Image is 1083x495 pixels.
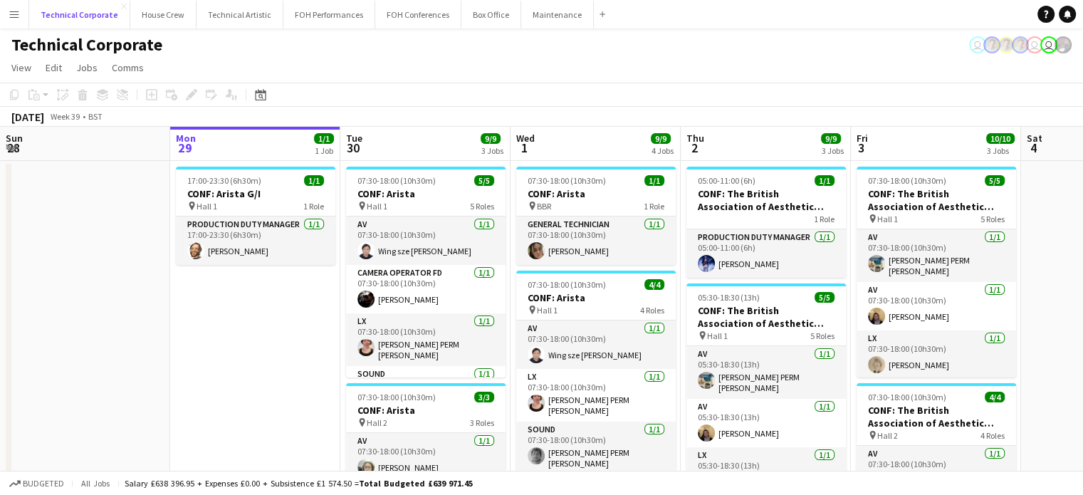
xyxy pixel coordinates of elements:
[197,1,283,28] button: Technical Artistic
[857,187,1016,213] h3: CONF: The British Association of Aesthetic Plastic Surgeons
[197,201,217,212] span: Hall 1
[283,1,375,28] button: FOH Performances
[516,132,535,145] span: Wed
[857,167,1016,377] app-job-card: 07:30-18:00 (10h30m)5/5CONF: The British Association of Aesthetic Plastic Surgeons Hall 15 RolesA...
[11,61,31,74] span: View
[176,132,196,145] span: Mon
[537,201,551,212] span: BBR
[651,133,671,144] span: 9/9
[46,61,62,74] span: Edit
[698,175,755,186] span: 05:00-11:00 (6h)
[29,1,130,28] button: Technical Corporate
[684,140,704,156] span: 2
[176,217,335,265] app-card-role: Production Duty Manager1/117:00-23:30 (6h30m)[PERSON_NAME]
[23,479,64,489] span: Budgeted
[640,305,664,316] span: 4 Roles
[470,201,494,212] span: 5 Roles
[980,430,1005,441] span: 4 Roles
[821,133,841,144] span: 9/9
[686,229,846,278] app-card-role: Production Duty Manager1/105:00-11:00 (6h)[PERSON_NAME]
[537,305,558,316] span: Hall 1
[367,417,387,428] span: Hall 2
[1012,36,1029,53] app-user-avatar: Tom PERM Jeyes
[40,58,68,77] a: Edit
[686,283,846,494] div: 05:30-18:30 (13h)5/5CONF: The British Association of Aesthetic Plastic Surgeons Hall 15 RolesAV1/...
[854,140,868,156] span: 3
[987,145,1014,156] div: 3 Jobs
[857,446,1016,494] app-card-role: AV1/107:30-18:00 (10h30m)[PERSON_NAME]
[686,132,704,145] span: Thu
[6,132,23,145] span: Sun
[47,111,83,122] span: Week 39
[868,392,946,402] span: 07:30-18:00 (10h30m)
[176,167,335,265] div: 17:00-23:30 (6h30m)1/1CONF: Arista G/I Hall 11 RoleProduction Duty Manager1/117:00-23:30 (6h30m)[...
[130,1,197,28] button: House Crew
[346,433,506,481] app-card-role: AV1/107:30-18:00 (10h30m)[PERSON_NAME]
[857,330,1016,379] app-card-role: LX1/107:30-18:00 (10h30m)[PERSON_NAME]
[521,1,594,28] button: Maintenance
[367,201,387,212] span: Hall 1
[810,330,835,341] span: 5 Roles
[346,313,506,366] app-card-role: LX1/107:30-18:00 (10h30m)[PERSON_NAME] PERM [PERSON_NAME]
[11,110,44,124] div: [DATE]
[998,36,1015,53] app-user-avatar: Tom PERM Jeyes
[857,282,1016,330] app-card-role: AV1/107:30-18:00 (10h30m)[PERSON_NAME]
[985,175,1005,186] span: 5/5
[686,399,846,447] app-card-role: AV1/105:30-18:30 (13h)[PERSON_NAME]
[7,476,66,491] button: Budgeted
[125,478,473,489] div: Salary £638 396.95 + Expenses £0.00 + Subsistence £1 574.50 =
[707,330,728,341] span: Hall 1
[1025,140,1042,156] span: 4
[461,1,521,28] button: Box Office
[516,271,676,481] app-job-card: 07:30-18:00 (10h30m)4/4CONF: Arista Hall 14 RolesAV1/107:30-18:00 (10h30m)Wing sze [PERSON_NAME]L...
[346,366,506,419] app-card-role: Sound1/1
[815,292,835,303] span: 5/5
[1026,36,1043,53] app-user-avatar: Liveforce Admin
[686,346,846,399] app-card-role: AV1/105:30-18:30 (13h)[PERSON_NAME] PERM [PERSON_NAME]
[644,175,664,186] span: 1/1
[1027,132,1042,145] span: Sat
[857,404,1016,429] h3: CONF: The British Association of Aesthetic Plastic Surgeons
[868,175,946,186] span: 07:30-18:00 (10h30m)
[481,133,501,144] span: 9/9
[346,167,506,377] app-job-card: 07:30-18:00 (10h30m)5/5CONF: Arista Hall 15 RolesAV1/107:30-18:00 (10h30m)Wing sze [PERSON_NAME]C...
[4,140,23,156] span: 28
[112,61,144,74] span: Comms
[346,187,506,200] h3: CONF: Arista
[528,279,606,290] span: 07:30-18:00 (10h30m)
[78,478,113,489] span: All jobs
[174,140,196,156] span: 29
[481,145,503,156] div: 3 Jobs
[698,292,760,303] span: 05:30-18:30 (13h)
[516,167,676,265] app-job-card: 07:30-18:00 (10h30m)1/1CONF: Arista BBR1 RoleGeneral Technician1/107:30-18:00 (10h30m)[PERSON_NAME]
[877,430,898,441] span: Hall 2
[346,404,506,417] h3: CONF: Arista
[375,1,461,28] button: FOH Conferences
[652,145,674,156] div: 4 Jobs
[822,145,844,156] div: 3 Jobs
[357,392,436,402] span: 07:30-18:00 (10h30m)
[176,187,335,200] h3: CONF: Arista G/I
[76,61,98,74] span: Jobs
[106,58,150,77] a: Comms
[314,133,334,144] span: 1/1
[969,36,986,53] app-user-avatar: Vaida Pikzirne
[815,175,835,186] span: 1/1
[514,140,535,156] span: 1
[359,478,473,489] span: Total Budgeted £639 971.45
[877,214,898,224] span: Hall 1
[686,167,846,278] div: 05:00-11:00 (6h)1/1CONF: The British Association of Aesthetic Plastic Surgeons1 RoleProduction Du...
[474,175,494,186] span: 5/5
[1040,36,1057,53] app-user-avatar: Liveforce Admin
[980,214,1005,224] span: 5 Roles
[303,201,324,212] span: 1 Role
[516,217,676,265] app-card-role: General Technician1/107:30-18:00 (10h30m)[PERSON_NAME]
[1055,36,1072,53] app-user-avatar: Zubair PERM Dhalla
[304,175,324,186] span: 1/1
[986,133,1015,144] span: 10/10
[516,321,676,369] app-card-role: AV1/107:30-18:00 (10h30m)Wing sze [PERSON_NAME]
[70,58,103,77] a: Jobs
